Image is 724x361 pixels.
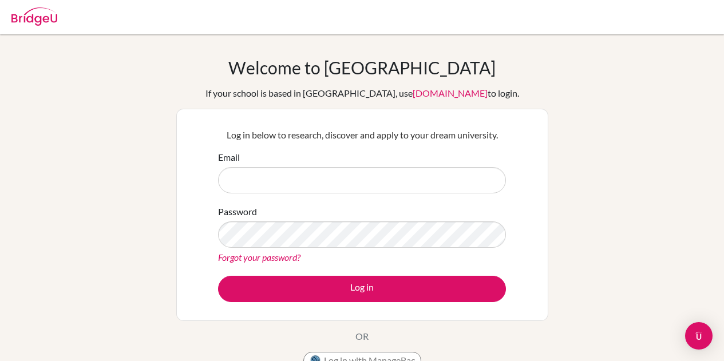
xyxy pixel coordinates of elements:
[218,252,300,263] a: Forgot your password?
[218,150,240,164] label: Email
[218,276,506,302] button: Log in
[228,57,496,78] h1: Welcome to [GEOGRAPHIC_DATA]
[355,330,369,343] p: OR
[205,86,519,100] div: If your school is based in [GEOGRAPHIC_DATA], use to login.
[218,205,257,219] label: Password
[685,322,713,350] div: Open Intercom Messenger
[11,7,57,26] img: Bridge-U
[413,88,488,98] a: [DOMAIN_NAME]
[218,128,506,142] p: Log in below to research, discover and apply to your dream university.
